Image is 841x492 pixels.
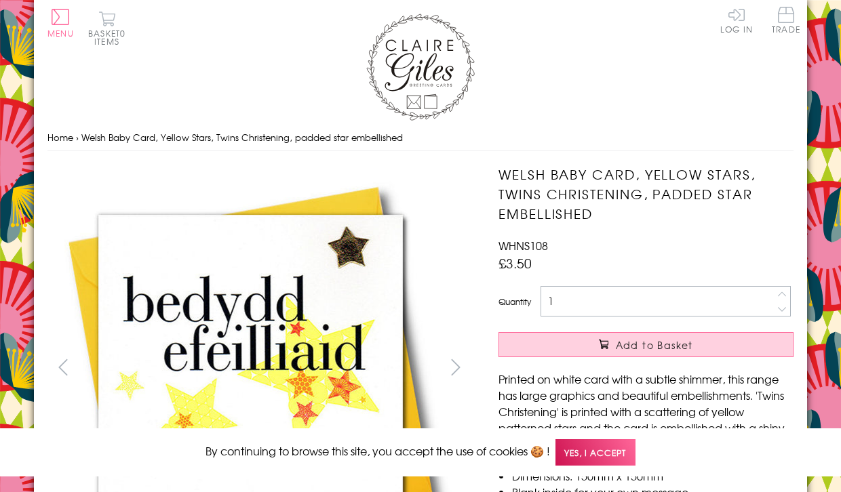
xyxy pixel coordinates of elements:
a: Home [47,131,73,144]
button: Menu [47,9,74,37]
span: £3.50 [498,253,532,272]
span: 0 items [94,27,125,47]
button: Basket0 items [88,11,125,45]
button: prev [47,352,78,382]
label: Quantity [498,295,531,308]
span: Add to Basket [616,338,693,352]
img: Claire Giles Greetings Cards [366,14,475,121]
span: Menu [47,27,74,39]
button: next [441,352,471,382]
span: Trade [772,7,800,33]
a: Trade [772,7,800,36]
span: › [76,131,79,144]
span: Yes, I accept [555,439,635,466]
button: Add to Basket [498,332,794,357]
span: WHNS108 [498,237,548,253]
span: Welsh Baby Card, Yellow Stars, Twins Christening, padded star embellished [81,131,403,144]
nav: breadcrumbs [47,124,794,152]
a: Log In [720,7,753,33]
p: Printed on white card with a subtle shimmer, this range has large graphics and beautiful embellis... [498,371,794,452]
h1: Welsh Baby Card, Yellow Stars, Twins Christening, padded star embellished [498,165,794,223]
